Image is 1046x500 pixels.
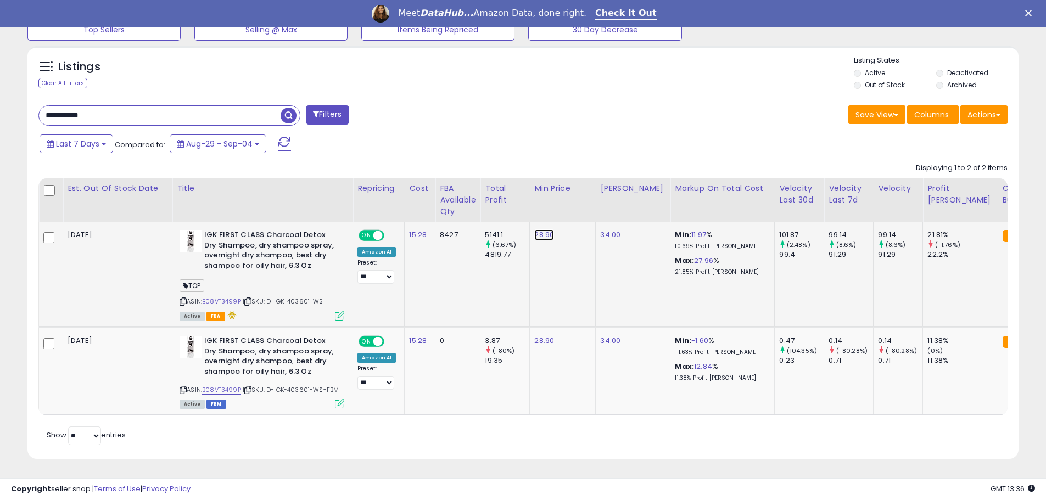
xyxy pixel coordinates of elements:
div: Amazon AI [357,247,396,257]
div: 0.23 [779,356,824,366]
small: (-80.28%) [836,346,868,355]
span: Compared to: [115,139,165,150]
small: (2.48%) [787,240,810,249]
a: 11.97 [691,229,706,240]
small: (-1.76%) [935,240,960,249]
small: (-80.28%) [886,346,917,355]
small: (-80%) [493,346,515,355]
div: Displaying 1 to 2 of 2 items [916,163,1008,173]
i: DataHub... [420,8,473,18]
p: [DATE] [68,336,164,346]
a: Check It Out [595,8,657,20]
label: Active [865,68,885,77]
div: 101.87 [779,230,824,240]
button: Selling @ Max [194,19,348,41]
h5: Listings [58,59,100,75]
div: 99.14 [829,230,873,240]
span: Show: entries [47,430,126,440]
button: Last 7 Days [40,134,113,153]
small: FBA [1003,230,1023,242]
img: 41tdq19Q0aL._SL40_.jpg [180,230,202,252]
div: 11.38% [927,336,997,346]
div: Total Profit [485,183,525,206]
div: 0.71 [878,356,922,366]
a: B08VT3499P [202,297,241,306]
b: Min: [675,335,691,346]
label: Archived [947,80,977,89]
span: All listings currently available for purchase on Amazon [180,400,205,409]
a: 34.00 [600,229,620,240]
span: TOP [180,279,204,292]
div: 4819.77 [485,250,529,260]
div: Preset: [357,259,396,284]
div: % [675,362,766,382]
div: 0.71 [829,356,873,366]
label: Deactivated [947,68,988,77]
div: Preset: [357,365,396,390]
b: IGK FIRST CLASS Charcoal Detox Dry Shampoo, dry shampoo spray, overnight dry shampoo, best dry sh... [204,336,338,379]
div: 3.87 [485,336,529,346]
p: Listing States: [854,55,1019,66]
img: Profile image for Georgie [372,5,389,23]
small: (0%) [927,346,943,355]
div: [PERSON_NAME] [600,183,665,194]
div: Markup on Total Cost [675,183,770,194]
div: 0.14 [878,336,922,346]
small: FBA [1003,336,1023,348]
p: 21.85% Profit [PERSON_NAME] [675,268,766,276]
div: Amazon AI [357,353,396,363]
b: Min: [675,229,691,240]
div: Velocity [878,183,918,194]
small: (8.6%) [886,240,906,249]
button: Items Being Repriced [361,19,514,41]
a: B08VT3499P [202,385,241,395]
div: 91.29 [878,250,922,260]
div: 99.4 [779,250,824,260]
a: Terms of Use [94,484,141,494]
span: | SKU: D-IGK-403601-WS-FBM [243,385,339,394]
div: % [675,230,766,250]
span: FBM [206,400,226,409]
a: 27.96 [694,255,713,266]
div: Cost [409,183,430,194]
div: 5141.1 [485,230,529,240]
div: seller snap | | [11,484,191,495]
div: ASIN: [180,336,344,407]
button: Aug-29 - Sep-04 [170,134,266,153]
strong: Copyright [11,484,51,494]
div: Velocity Last 30d [779,183,819,206]
button: Filters [306,105,349,125]
div: 0 [440,336,472,346]
div: % [675,336,766,356]
img: 41tdq19Q0aL._SL40_.jpg [180,336,202,358]
span: ON [360,337,373,346]
b: Max: [675,361,694,372]
div: Clear All Filters [38,78,87,88]
a: Privacy Policy [142,484,191,494]
button: Columns [907,105,959,124]
div: Est. Out Of Stock Date [68,183,167,194]
a: 15.28 [409,335,427,346]
p: -1.63% Profit [PERSON_NAME] [675,349,766,356]
button: Actions [960,105,1008,124]
a: 12.84 [694,361,712,372]
small: (8.6%) [836,240,857,249]
span: Aug-29 - Sep-04 [186,138,253,149]
a: 15.28 [409,229,427,240]
span: 2025-09-12 13:36 GMT [991,484,1035,494]
div: FBA Available Qty [440,183,476,217]
button: 30 Day Decrease [528,19,681,41]
span: | SKU: D-IGK-403601-WS [243,297,323,306]
th: The percentage added to the cost of goods (COGS) that forms the calculator for Min & Max prices. [670,178,775,222]
span: FBA [206,312,225,321]
div: Min Price [534,183,591,194]
button: Top Sellers [27,19,181,41]
div: ASIN: [180,230,344,319]
div: 99.14 [878,230,922,240]
div: 8427 [440,230,472,240]
div: Profit [PERSON_NAME] [927,183,993,206]
div: 22.2% [927,250,997,260]
span: Last 7 Days [56,138,99,149]
p: 10.69% Profit [PERSON_NAME] [675,243,766,250]
label: Out of Stock [865,80,905,89]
